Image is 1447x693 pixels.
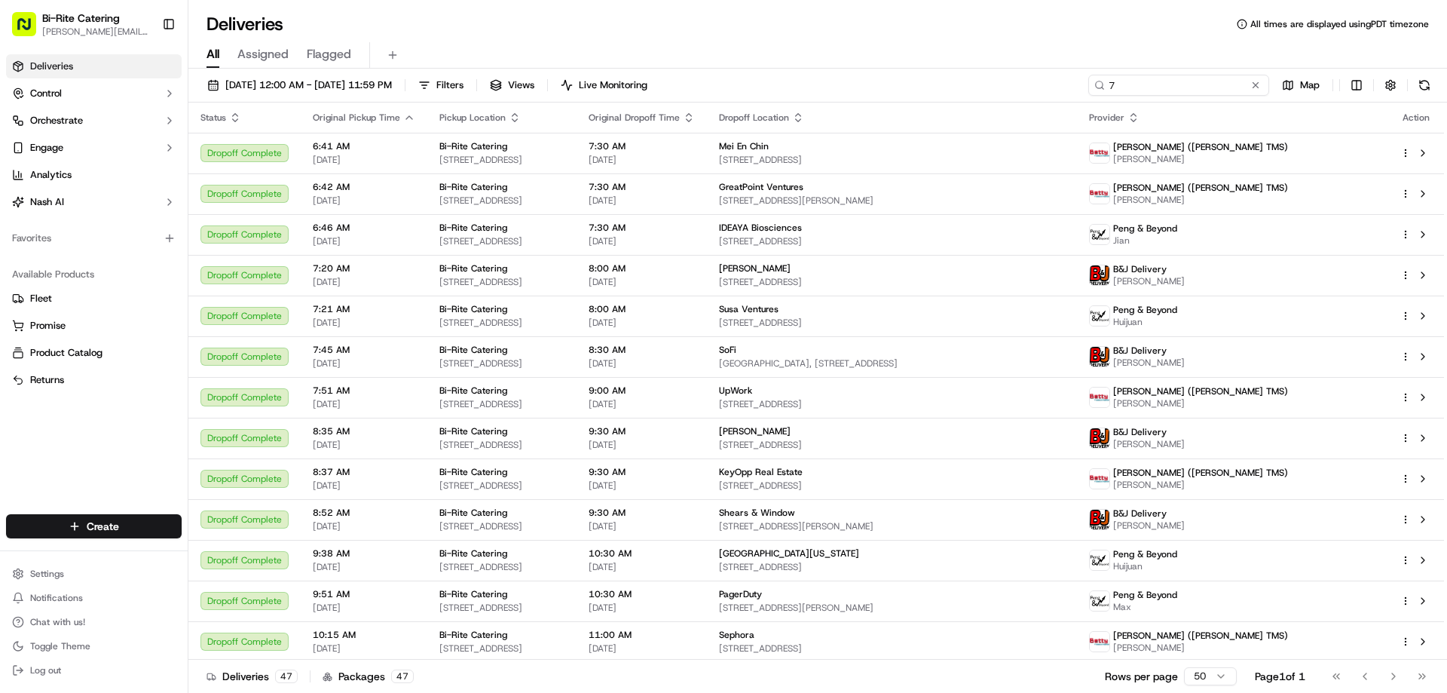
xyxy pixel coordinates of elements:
[589,140,695,152] span: 7:30 AM
[30,87,62,100] span: Control
[30,168,72,182] span: Analytics
[589,317,695,329] span: [DATE]
[1090,143,1109,163] img: betty.jpg
[439,276,564,288] span: [STREET_ADDRESS]
[589,344,695,356] span: 8:30 AM
[719,507,795,519] span: Shears & Window
[106,255,182,267] a: Powered byPylon
[313,357,415,369] span: [DATE]
[719,276,1065,288] span: [STREET_ADDRESS]
[15,220,27,232] div: 📗
[12,292,176,305] a: Fleet
[439,520,564,532] span: [STREET_ADDRESS]
[439,507,507,519] span: Bi-Rite Catering
[30,141,63,155] span: Engage
[1090,306,1109,326] img: profile_peng_cartwheel.jpg
[1090,591,1109,611] img: profile_peng_cartwheel.jpg
[1090,469,1109,489] img: betty.jpg
[1113,630,1288,642] span: [PERSON_NAME] ([PERSON_NAME] TMS)
[6,636,182,657] button: Toggle Theme
[439,112,506,124] span: Pickup Location
[439,235,564,247] span: [STREET_ADDRESS]
[200,112,226,124] span: Status
[1090,225,1109,244] img: profile_peng_cartwheel.jpg
[1113,520,1185,532] span: [PERSON_NAME]
[42,11,120,26] span: Bi-Rite Catering
[1090,265,1109,285] img: profile_bj_cartwheel_2man.png
[15,15,45,45] img: Nash
[1300,78,1320,92] span: Map
[1113,479,1288,491] span: [PERSON_NAME]
[307,45,351,63] span: Flagged
[6,514,182,538] button: Create
[589,357,695,369] span: [DATE]
[589,425,695,437] span: 9:30 AM
[439,602,564,614] span: [STREET_ADDRESS]
[439,588,507,600] span: Bi-Rite Catering
[719,642,1065,655] span: [STREET_ADDRESS]
[6,660,182,681] button: Log out
[436,78,463,92] span: Filters
[6,262,182,287] div: Available Products
[313,276,415,288] span: [DATE]
[589,547,695,560] span: 10:30 AM
[719,480,1065,492] span: [STREET_ADDRESS]
[275,670,298,683] div: 47
[1113,642,1288,654] span: [PERSON_NAME]
[1113,345,1167,357] span: B&J Delivery
[589,642,695,655] span: [DATE]
[439,317,564,329] span: [STREET_ADDRESS]
[87,519,119,534] span: Create
[1113,548,1177,560] span: Peng & Beyond
[30,373,64,387] span: Returns
[579,78,647,92] span: Live Monitoring
[1275,75,1326,96] button: Map
[1113,589,1177,601] span: Peng & Beyond
[719,262,791,274] span: [PERSON_NAME]
[1090,510,1109,529] img: profile_bj_cartwheel_2man.png
[589,629,695,641] span: 11:00 AM
[1113,397,1288,409] span: [PERSON_NAME]
[1400,112,1432,124] div: Action
[1113,560,1177,572] span: Huijuan
[589,398,695,410] span: [DATE]
[313,385,415,397] span: 7:51 AM
[439,357,564,369] span: [STREET_ADDRESS]
[313,195,415,207] span: [DATE]
[30,664,61,676] span: Log out
[1090,428,1109,448] img: profile_bj_cartwheel_2man.png
[30,60,73,73] span: Deliveries
[313,547,415,560] span: 9:38 AM
[589,262,695,274] span: 8:00 AM
[313,588,415,600] span: 9:51 AM
[439,195,564,207] span: [STREET_ADDRESS]
[589,303,695,315] span: 8:00 AM
[313,480,415,492] span: [DATE]
[719,317,1065,329] span: [STREET_ADDRESS]
[719,547,859,560] span: [GEOGRAPHIC_DATA][US_STATE]
[313,222,415,234] span: 6:46 AM
[1089,112,1124,124] span: Provider
[439,561,564,573] span: [STREET_ADDRESS]
[508,78,534,92] span: Views
[719,602,1065,614] span: [STREET_ADDRESS][PERSON_NAME]
[719,222,802,234] span: IDEAYA Biosciences
[30,292,52,305] span: Fleet
[1113,275,1185,287] span: [PERSON_NAME]
[30,616,85,628] span: Chat with us!
[30,346,102,360] span: Product Catalog
[6,612,182,633] button: Chat with us!
[313,235,415,247] span: [DATE]
[439,303,507,315] span: Bi-Rite Catering
[439,642,564,655] span: [STREET_ADDRESS]
[719,344,736,356] span: SoFi
[313,181,415,193] span: 6:42 AM
[719,357,1065,369] span: [GEOGRAPHIC_DATA], [STREET_ADDRESS]
[439,262,507,274] span: Bi-Rite Catering
[1113,601,1177,613] span: Max
[6,54,182,78] a: Deliveries
[554,75,654,96] button: Live Monitoring
[719,629,754,641] span: Sephora
[150,256,182,267] span: Pylon
[439,398,564,410] span: [STREET_ADDRESS]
